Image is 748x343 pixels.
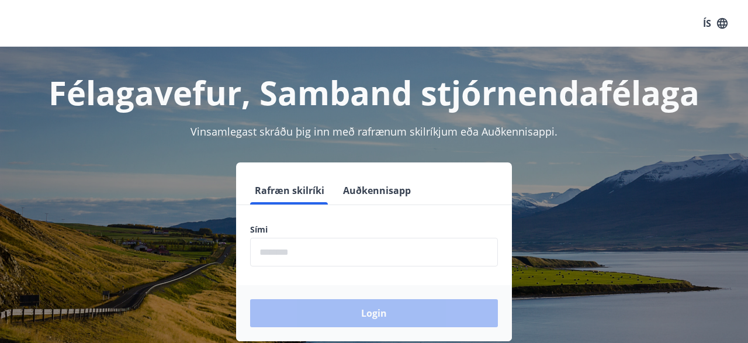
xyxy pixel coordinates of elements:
[250,176,329,205] button: Rafræn skilríki
[697,13,734,34] button: ÍS
[191,124,557,138] span: Vinsamlegast skráðu þig inn með rafrænum skilríkjum eða Auðkennisappi.
[338,176,415,205] button: Auðkennisapp
[250,224,498,235] label: Sími
[14,70,734,115] h1: Félagavefur, Samband stjórnendafélaga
